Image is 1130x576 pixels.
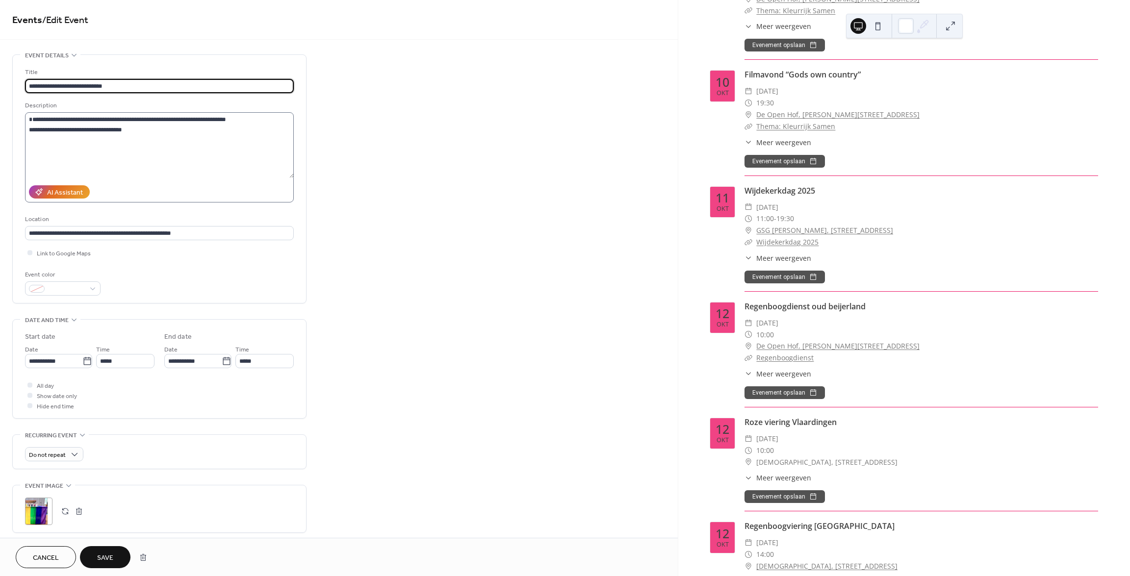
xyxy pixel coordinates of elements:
div: AI Assistant [47,188,83,198]
span: Meer weergeven [756,21,811,31]
button: Cancel [16,546,76,568]
span: Do not repeat [29,450,66,461]
div: ; [25,498,52,525]
div: ​ [745,433,752,445]
div: ​ [745,317,752,329]
div: okt [717,206,729,212]
a: Regenboogdienst [756,353,814,362]
span: [DATE] [756,537,778,549]
div: Event color [25,270,99,280]
span: 10:00 [756,329,774,341]
div: okt [717,437,729,444]
span: Save [97,553,113,563]
div: ​ [745,236,752,248]
div: Regenboogviering [GEOGRAPHIC_DATA] [745,520,1098,532]
span: [DATE] [756,201,778,213]
button: Evenement opslaan [745,155,825,168]
span: Recurring event [25,430,77,441]
div: ​ [745,213,752,225]
div: ​ [745,445,752,456]
div: ​ [745,137,752,148]
span: Show date only [37,391,77,401]
div: ​ [745,537,752,549]
div: 12 [716,423,729,435]
span: Date and time [25,315,69,326]
a: De Open Hof, [PERSON_NAME][STREET_ADDRESS] [756,340,920,352]
div: 12 [716,527,729,540]
span: Date [164,345,178,355]
div: ​ [745,97,752,109]
span: Meer weergeven [756,137,811,148]
span: Cancel [33,553,59,563]
div: ​ [745,352,752,364]
div: ​ [745,549,752,560]
div: Roze viering Vlaardingen [745,416,1098,428]
div: ​ [745,369,752,379]
span: Time [96,345,110,355]
div: ​ [745,473,752,483]
span: 19:30 [776,213,794,225]
span: Event details [25,50,69,61]
div: End date [164,332,192,342]
span: Meer weergeven [756,369,811,379]
a: Filmavond “Gods own country” [745,69,861,80]
button: Evenement opslaan [745,271,825,283]
button: AI Assistant [29,185,90,199]
span: 14:00 [756,549,774,560]
div: ​ [745,109,752,121]
span: 19:30 [756,97,774,109]
div: 10 [716,76,729,88]
div: okt [717,90,729,97]
div: Start date [25,332,55,342]
button: Save [80,546,130,568]
span: 10:00 [756,445,774,456]
div: okt [717,322,729,328]
a: De Open Hof, [PERSON_NAME][STREET_ADDRESS] [756,109,920,121]
span: Meer weergeven [756,473,811,483]
span: / Edit Event [42,11,88,30]
span: Hide end time [37,401,74,412]
span: - [774,213,776,225]
div: ​ [745,225,752,236]
span: [DEMOGRAPHIC_DATA], [STREET_ADDRESS] [756,456,898,468]
div: Description [25,100,292,111]
a: Regenboogdienst oud beijerland [745,301,866,312]
a: Wijdekerkdag 2025 [745,185,815,196]
div: ​ [745,340,752,352]
div: 12 [716,307,729,320]
button: Evenement opslaan [745,490,825,503]
div: ​ [745,5,752,17]
span: Time [235,345,249,355]
div: ​ [745,456,752,468]
div: Title [25,67,292,77]
div: ​ [745,329,752,341]
button: ​Meer weergeven [745,473,811,483]
a: Events [12,11,42,30]
a: Wijdekerkdag 2025 [756,237,819,247]
div: 11 [716,192,729,204]
span: [DATE] [756,433,778,445]
a: GSG [PERSON_NAME], [STREET_ADDRESS] [756,225,893,236]
div: okt [717,542,729,548]
a: Thema: Kleurrijk Samen [756,6,835,15]
a: [DEMOGRAPHIC_DATA], [STREET_ADDRESS] [756,560,898,572]
button: Evenement opslaan [745,386,825,399]
span: All day [37,381,54,391]
button: ​Meer weergeven [745,369,811,379]
a: Thema: Kleurrijk Samen [756,122,835,131]
span: Meer weergeven [756,253,811,263]
span: Event image [25,481,63,491]
div: ​ [745,85,752,97]
div: ​ [745,201,752,213]
div: ​ [745,253,752,263]
span: 11:00 [756,213,774,225]
div: Location [25,214,292,225]
button: ​Meer weergeven [745,137,811,148]
button: ​Meer weergeven [745,253,811,263]
button: ​Meer weergeven [745,21,811,31]
div: ​ [745,21,752,31]
div: ​ [745,121,752,132]
div: ​ [745,560,752,572]
button: Evenement opslaan [745,39,825,51]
